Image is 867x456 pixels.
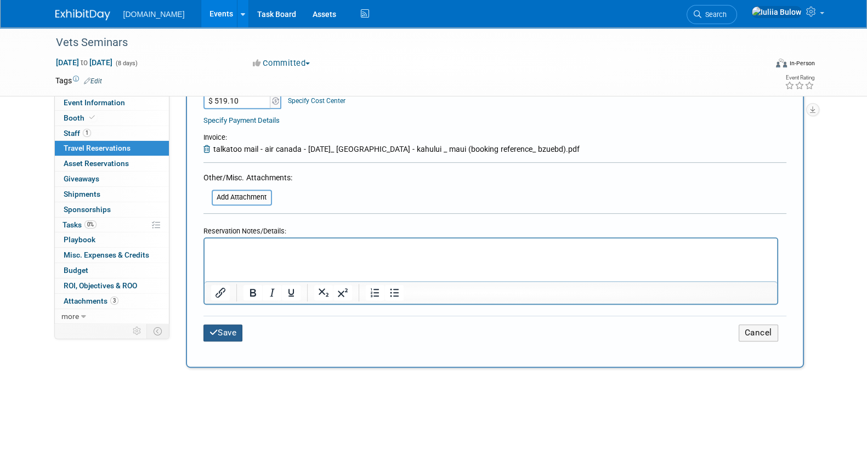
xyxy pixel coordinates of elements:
[123,10,185,19] span: [DOMAIN_NAME]
[64,144,131,152] span: Travel Reservations
[784,75,814,81] div: Event Rating
[64,235,95,244] span: Playbook
[61,312,79,321] span: more
[55,202,169,217] a: Sponsorships
[55,126,169,141] a: Staff1
[55,58,113,67] span: [DATE] [DATE]
[243,285,262,300] button: Bold
[64,266,88,275] span: Budget
[55,218,169,232] a: Tasks0%
[55,294,169,309] a: Attachments3
[789,59,814,67] div: In-Person
[110,297,118,305] span: 3
[288,97,345,105] a: Specify Cost Center
[211,285,230,300] button: Insert/edit link
[52,33,750,53] div: Vets Seminars
[84,220,97,229] span: 0%
[262,285,281,300] button: Italic
[64,113,97,122] span: Booth
[55,278,169,293] a: ROI, Objectives & ROO
[64,174,99,183] span: Giveaways
[205,238,777,281] iframe: Rich Text Area
[55,263,169,278] a: Budget
[64,159,129,168] span: Asset Reservations
[365,285,384,300] button: Numbered list
[64,281,137,290] span: ROI, Objectives & ROO
[701,10,727,19] span: Search
[83,129,91,137] span: 1
[55,95,169,110] a: Event Information
[281,285,300,300] button: Underline
[63,220,97,229] span: Tasks
[203,145,213,153] a: Remove Attachment
[84,77,102,85] a: Edit
[249,58,314,69] button: Committed
[55,75,102,86] td: Tags
[384,285,403,300] button: Bullet list
[55,309,169,324] a: more
[55,111,169,126] a: Booth
[203,324,243,341] button: Save
[89,115,95,121] i: Booth reservation complete
[203,133,580,144] div: Invoice:
[64,250,149,259] span: Misc. Expenses & Credits
[55,187,169,202] a: Shipments
[55,172,169,186] a: Giveaways
[739,324,778,341] button: Cancel
[55,232,169,247] a: Playbook
[55,9,110,20] img: ExhibitDay
[115,60,138,67] span: (8 days)
[64,190,100,198] span: Shipments
[314,285,332,300] button: Subscript
[55,248,169,263] a: Misc. Expenses & Credits
[55,156,169,171] a: Asset Reservations
[203,172,292,186] div: Other/Misc. Attachments:
[702,57,815,73] div: Event Format
[776,59,787,67] img: Format-Inperson.png
[333,285,352,300] button: Superscript
[128,324,147,338] td: Personalize Event Tab Strip
[64,129,91,138] span: Staff
[213,145,580,153] span: talkatoo mail - air canada - [DATE]_ [GEOGRAPHIC_DATA] - kahului _ maui (booking reference_ bzueb...
[751,6,802,18] img: Iuliia Bulow
[203,116,280,124] a: Specify Payment Details
[64,205,111,214] span: Sponsorships
[79,58,89,67] span: to
[55,141,169,156] a: Travel Reservations
[64,98,125,107] span: Event Information
[687,5,737,24] a: Search
[64,297,118,305] span: Attachments
[203,221,778,237] div: Reservation Notes/Details:
[146,324,169,338] td: Toggle Event Tabs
